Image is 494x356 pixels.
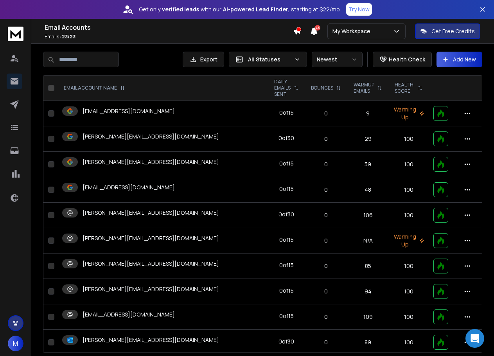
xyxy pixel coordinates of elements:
[83,311,175,318] p: [EMAIL_ADDRESS][DOMAIN_NAME]
[62,33,75,40] span: 23 / 23
[162,5,199,13] strong: verified leads
[395,82,415,94] p: HEALTH SCORE
[388,126,429,152] td: 100
[83,234,219,242] p: [PERSON_NAME][EMAIL_ADDRESS][DOMAIN_NAME]
[311,85,333,91] p: BOUNCES
[388,152,429,177] td: 100
[465,329,484,348] div: Open Intercom Messenger
[309,160,343,168] p: 0
[347,177,388,203] td: 48
[83,285,219,293] p: [PERSON_NAME][EMAIL_ADDRESS][DOMAIN_NAME]
[279,109,294,117] div: 0 of 15
[388,330,429,355] td: 100
[347,279,388,304] td: 94
[248,56,291,63] p: All Statuses
[279,236,294,244] div: 0 of 15
[315,25,320,31] span: 45
[8,336,23,351] button: M
[309,288,343,295] p: 0
[279,160,294,167] div: 0 of 15
[388,177,429,203] td: 100
[309,135,343,143] p: 0
[279,261,294,269] div: 0 of 15
[347,304,388,330] td: 109
[346,3,372,16] button: Try Now
[354,82,374,94] p: WARMUP EMAILS
[437,52,482,67] button: Add New
[139,5,340,13] p: Get only with our starting at $22/mo
[347,152,388,177] td: 59
[8,27,23,41] img: logo
[332,27,374,35] p: My Workspace
[309,211,343,219] p: 0
[274,79,291,97] p: DAILY EMAILS SENT
[45,23,293,32] h1: Email Accounts
[393,233,424,248] p: Warming Up
[347,228,388,254] td: N/A
[389,56,425,63] p: Health Check
[279,185,294,193] div: 0 of 15
[45,34,293,40] p: Emails :
[347,254,388,279] td: 85
[373,52,432,67] button: Health Check
[347,126,388,152] td: 29
[309,186,343,194] p: 0
[309,338,343,346] p: 0
[347,101,388,126] td: 9
[279,312,294,320] div: 0 of 15
[309,313,343,321] p: 0
[83,158,219,166] p: [PERSON_NAME][EMAIL_ADDRESS][DOMAIN_NAME]
[279,287,294,295] div: 0 of 15
[309,262,343,270] p: 0
[83,133,219,140] p: [PERSON_NAME][EMAIL_ADDRESS][DOMAIN_NAME]
[348,5,370,13] p: Try Now
[278,134,294,142] div: 0 of 30
[223,5,289,13] strong: AI-powered Lead Finder,
[83,209,219,217] p: [PERSON_NAME][EMAIL_ADDRESS][DOMAIN_NAME]
[83,183,175,191] p: [EMAIL_ADDRESS][DOMAIN_NAME]
[309,110,343,117] p: 0
[278,210,294,218] div: 0 of 30
[312,52,363,67] button: Newest
[415,23,480,39] button: Get Free Credits
[347,203,388,228] td: 106
[388,304,429,330] td: 100
[393,106,424,121] p: Warming Up
[309,237,343,245] p: 0
[388,279,429,304] td: 100
[83,336,219,344] p: [PERSON_NAME][EMAIL_ADDRESS][DOMAIN_NAME]
[83,107,175,115] p: [EMAIL_ADDRESS][DOMAIN_NAME]
[388,254,429,279] td: 100
[64,85,125,91] div: EMAIL ACCOUNT NAME
[183,52,224,67] button: Export
[347,330,388,355] td: 89
[278,338,294,345] div: 0 of 30
[431,27,475,35] p: Get Free Credits
[388,203,429,228] td: 100
[83,260,219,268] p: [PERSON_NAME][EMAIL_ADDRESS][DOMAIN_NAME]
